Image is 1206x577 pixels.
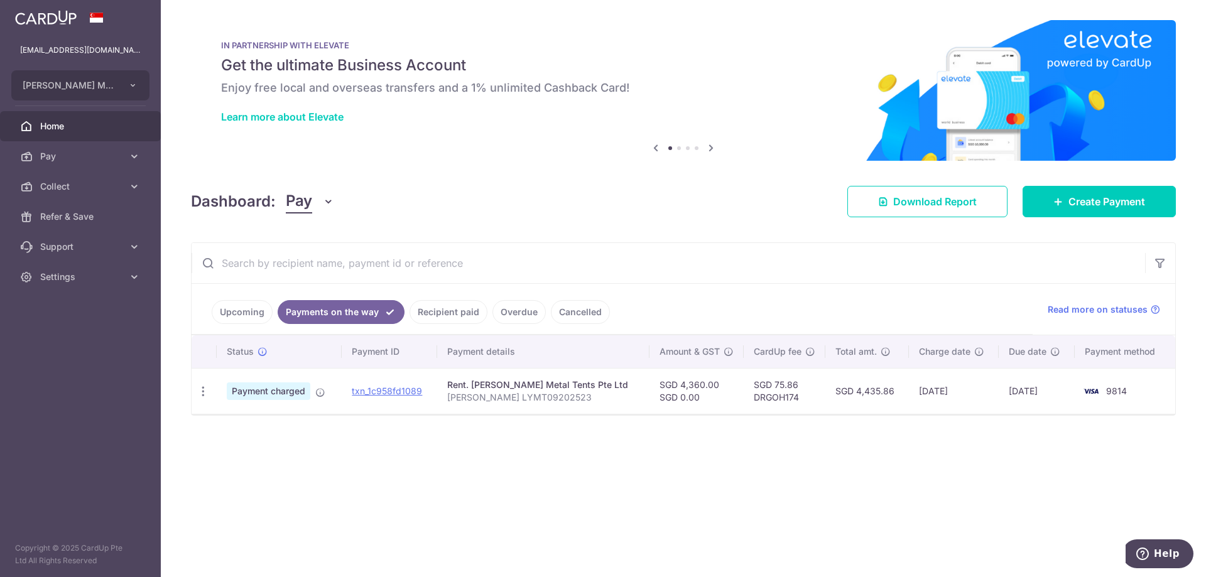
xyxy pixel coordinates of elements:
[40,120,123,132] span: Home
[221,40,1146,50] p: IN PARTNERSHIP WITH ELEVATE
[447,391,639,404] p: [PERSON_NAME] LYMT09202523
[40,240,123,253] span: Support
[227,345,254,358] span: Status
[40,210,123,223] span: Refer & Save
[227,382,310,400] span: Payment charged
[909,368,999,414] td: [DATE]
[1009,345,1046,358] span: Due date
[1023,186,1176,217] a: Create Payment
[919,345,970,358] span: Charge date
[1078,384,1104,399] img: Bank Card
[1048,303,1160,316] a: Read more on statuses
[212,300,273,324] a: Upcoming
[1048,303,1148,316] span: Read more on statuses
[447,379,639,391] div: Rent. [PERSON_NAME] Metal Tents Pte Ltd
[352,386,422,396] a: txn_1c958fd1089
[754,345,801,358] span: CardUp fee
[649,368,744,414] td: SGD 4,360.00 SGD 0.00
[15,10,77,25] img: CardUp
[40,271,123,283] span: Settings
[11,70,149,100] button: [PERSON_NAME] MANAGEMENT CONSULTANCY (S) PTE. LTD.
[492,300,546,324] a: Overdue
[744,368,825,414] td: SGD 75.86 DRGOH174
[191,190,276,213] h4: Dashboard:
[660,345,720,358] span: Amount & GST
[23,79,116,92] span: [PERSON_NAME] MANAGEMENT CONSULTANCY (S) PTE. LTD.
[1068,194,1145,209] span: Create Payment
[999,368,1074,414] td: [DATE]
[192,243,1145,283] input: Search by recipient name, payment id or reference
[286,190,334,213] button: Pay
[221,111,344,123] a: Learn more about Elevate
[20,44,141,57] p: [EMAIL_ADDRESS][DOMAIN_NAME]
[835,345,877,358] span: Total amt.
[410,300,487,324] a: Recipient paid
[278,300,405,324] a: Payments on the way
[893,194,977,209] span: Download Report
[191,20,1176,161] img: Renovation banner
[437,335,649,368] th: Payment details
[286,190,312,213] span: Pay
[847,186,1008,217] a: Download Report
[221,80,1146,95] h6: Enjoy free local and overseas transfers and a 1% unlimited Cashback Card!
[1106,386,1127,396] span: 9814
[551,300,610,324] a: Cancelled
[221,55,1146,75] h5: Get the ultimate Business Account
[825,368,909,414] td: SGD 4,435.86
[1075,335,1175,368] th: Payment method
[40,180,123,193] span: Collect
[40,150,123,163] span: Pay
[342,335,437,368] th: Payment ID
[1126,539,1193,571] iframe: Opens a widget where you can find more information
